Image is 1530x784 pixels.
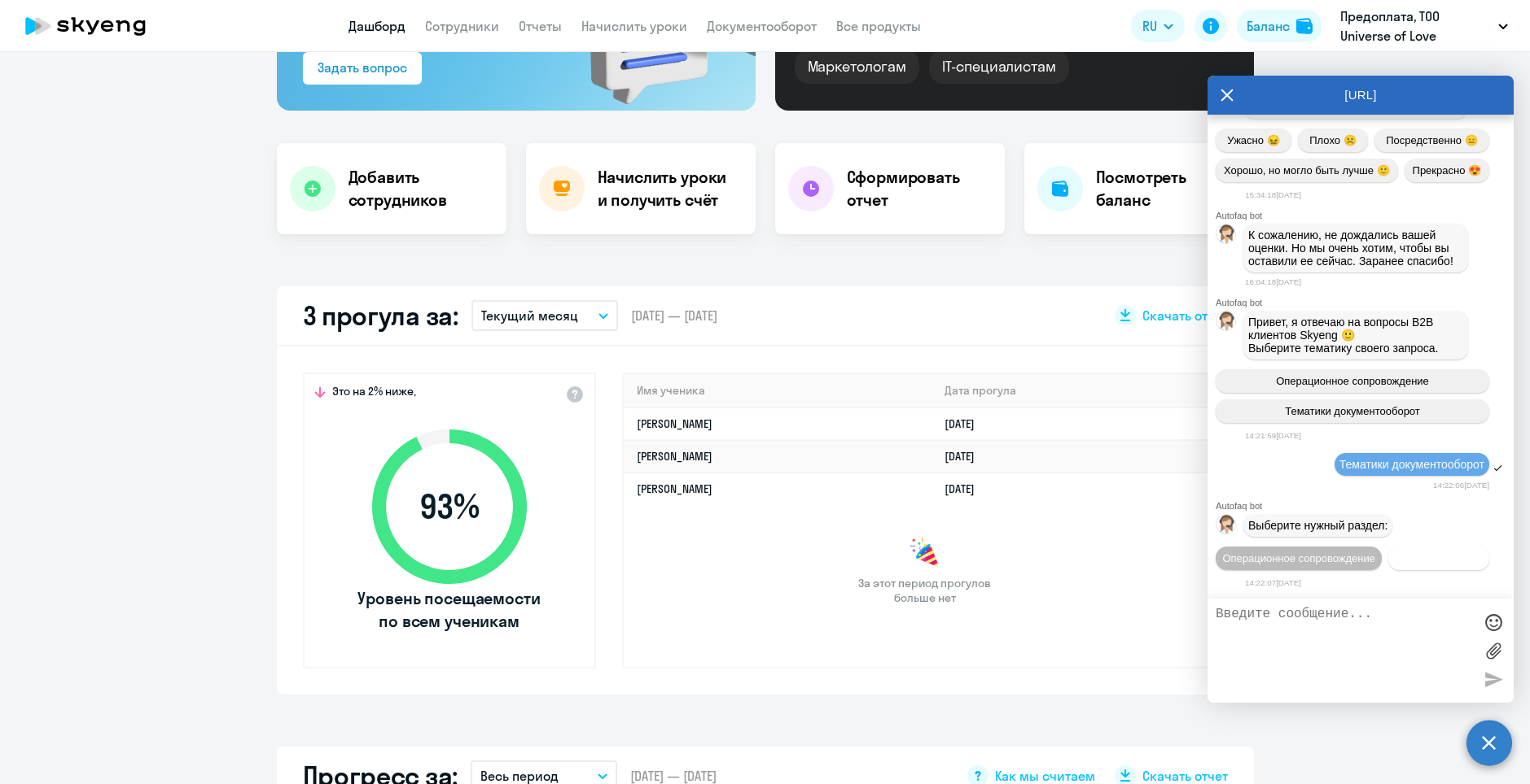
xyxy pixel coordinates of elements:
[471,300,618,331] button: Текущий месяц
[598,166,739,211] h4: Начислить уроки и получить счёт
[1433,481,1489,490] time: 14:22:06[DATE]
[303,299,458,332] h2: 3 прогула за:
[707,18,817,34] a: Документооборот
[1248,316,1439,355] span: Привет, я отвечаю на вопросы B2B клиентов Skyeng 🙂 Выберите тематику своего запроса.
[857,576,993,605] span: За этот период прогулов больше нет
[1247,16,1290,36] div: Баланс
[1245,578,1301,587] time: 14:22:07[DATE]
[847,166,992,211] h4: Сформировать отчет
[1309,134,1356,146] span: Плохо ☹️
[1340,7,1492,46] p: Предоплата, ТОО Universe of Love (Универсе оф лове)
[1388,547,1489,570] button: Документооборот
[1237,10,1322,42] button: Балансbalance
[909,537,941,569] img: congrats
[349,18,406,34] a: Дашборд
[637,449,712,464] a: [PERSON_NAME]
[932,374,1225,407] th: Дата прогула
[1248,519,1388,532] span: Выберите нужный раздел:
[519,18,562,34] a: Отчеты
[1216,128,1291,152] button: Ужасно 😖
[1396,552,1483,564] span: Документооборот
[318,58,407,77] div: Задать вопрос
[1142,307,1228,324] span: Скачать отчет
[1217,515,1237,538] img: bot avatar
[1386,134,1477,146] span: Посредственно 😑
[356,587,543,633] span: Уровень посещаемости по всем ученикам
[332,384,416,403] span: Это на 2% ниже,
[1216,159,1398,182] button: Хорошо, но могло быть лучше 🙂
[1245,277,1301,286] time: 16:04:18[DATE]
[303,52,422,85] button: Задать вопрос
[1142,16,1157,36] span: RU
[1332,7,1516,46] button: Предоплата, ТОО Universe of Love (Универсе оф лове)
[1227,134,1279,146] span: Ужасно 😖
[1216,369,1489,393] button: Операционное сопровождение
[1405,159,1489,182] button: Прекрасно 😍
[836,18,921,34] a: Все продукты
[481,306,578,325] p: Текущий месяц
[929,50,1069,84] div: IT-специалистам
[1222,552,1375,564] span: Операционное сопровождение
[1285,405,1420,417] span: Тематики документооборот
[1217,311,1237,335] img: bot avatar
[1374,128,1489,152] button: Посредственно 😑
[1245,431,1301,440] time: 14:21:59[DATE]
[1296,18,1313,34] img: balance
[624,374,932,407] th: Имя ученика
[1216,298,1514,307] div: Autofaq bot
[581,18,687,34] a: Начислить уроки
[1216,547,1382,570] button: Операционное сопровождение
[1216,211,1514,220] div: Autofaq bot
[1216,501,1514,511] div: Autofaq bot
[945,449,988,464] a: [DATE]
[1481,638,1506,663] label: Лимит 10 файлов
[637,416,712,431] a: [PERSON_NAME]
[1096,166,1241,211] h4: Посмотреть баланс
[349,166,493,211] h4: Добавить сотрудников
[637,481,712,496] a: [PERSON_NAME]
[356,487,543,526] span: 93 %
[1224,164,1390,176] span: Хорошо, но могло быть лучше 🙂
[1217,224,1237,248] img: bot avatar
[945,416,988,431] a: [DATE]
[1248,229,1453,268] span: К сожалению, не дождались вашей оценки. Но мы очень хотим, чтобы вы оставили ее сейчас. Заранее с...
[1216,399,1489,423] button: Тематики документооборот
[795,50,919,84] div: Маркетологам
[945,481,988,496] a: [DATE]
[425,18,499,34] a: Сотрудники
[1131,10,1185,42] button: RU
[1413,164,1481,176] span: Прекрасно 😍
[1298,128,1368,152] button: Плохо ☹️
[1245,190,1301,199] time: 15:34:18[DATE]
[1276,375,1429,387] span: Операционное сопровождение
[631,307,717,324] span: [DATE] — [DATE]
[1339,458,1484,471] span: Тематики документооборот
